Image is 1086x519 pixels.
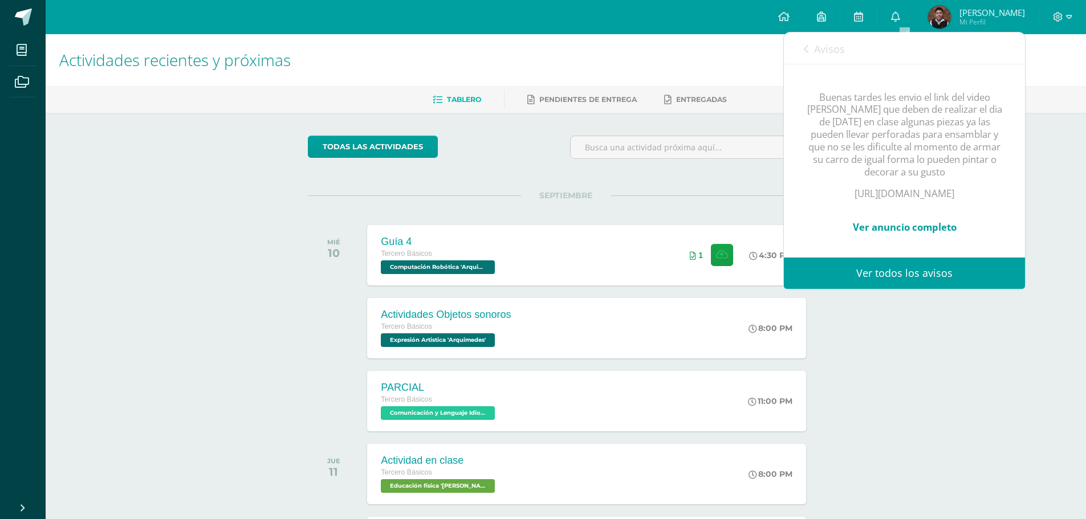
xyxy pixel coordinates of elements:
[807,91,1002,178] p: Buenas tardes les envio el link del video [PERSON_NAME] que deben de realizar el dia de [DATE] en...
[814,42,845,56] span: Avisos
[327,238,340,246] div: MIÉ
[381,333,495,347] span: Expresión Artistica 'Arquimedes'
[784,258,1025,289] a: Ver todos los avisos
[381,309,511,321] div: Actividades Objetos sonoros
[381,236,498,248] div: Guía 4
[308,136,438,158] a: todas las Actividades
[327,246,340,260] div: 10
[539,95,637,104] span: Pendientes de entrega
[690,251,703,260] div: Archivos entregados
[381,382,498,394] div: PARCIAL
[381,479,495,493] span: Educación física 'Arquimedes'
[433,91,481,109] a: Tablero
[698,251,703,260] span: 1
[959,7,1025,18] span: [PERSON_NAME]
[381,260,495,274] span: Computación Robótica 'Arquimedes'
[928,6,951,28] img: 0b75a94562a963df38c6043a82111e03.png
[381,455,498,467] div: Actividad en clase
[327,457,340,465] div: JUE
[748,396,792,406] div: 11:00 PM
[749,323,792,333] div: 8:00 PM
[327,465,340,479] div: 11
[664,91,727,109] a: Entregadas
[749,250,792,260] div: 4:30 PM
[521,190,611,201] span: SEPTIEMBRE
[381,322,432,330] span: Tercero Básicos
[527,91,637,109] a: Pendientes de entrega
[447,95,481,104] span: Tablero
[959,17,1025,27] span: Mi Perfil
[676,95,727,104] span: Entregadas
[381,406,495,420] span: Comunicación y Lenguaje Idioma Extranjero 'Arquimedes'
[381,250,432,258] span: Tercero Básicos
[807,187,1002,200] p: [URL][DOMAIN_NAME]
[853,220,957,234] a: Ver anuncio completo
[381,468,432,476] span: Tercero Básicos
[749,469,792,479] div: 8:00 PM
[59,49,291,71] span: Actividades recientes y próximas
[571,136,823,158] input: Busca una actividad próxima aquí...
[381,395,432,403] span: Tercero Básicos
